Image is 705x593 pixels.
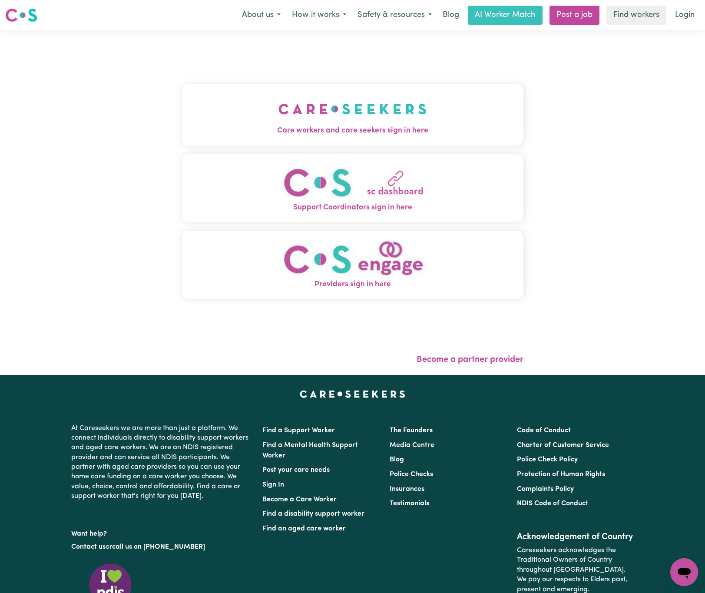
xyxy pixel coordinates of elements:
[182,154,524,222] button: Support Coordinators sign in here
[468,6,543,25] a: AI Worker Match
[517,456,578,463] a: Police Check Policy
[286,6,352,24] button: How it works
[182,125,524,136] span: Care workers and care seekers sign in here
[262,510,364,517] a: Find a disability support worker
[112,543,205,550] a: call us on [PHONE_NUMBER]
[182,202,524,213] span: Support Coordinators sign in here
[517,486,574,493] a: Complaints Policy
[262,427,335,434] a: Find a Support Worker
[71,526,252,539] p: Want help?
[236,6,286,24] button: About us
[262,481,284,488] a: Sign In
[517,442,609,449] a: Charter of Customer Service
[182,279,524,290] span: Providers sign in here
[5,7,37,23] img: Careseekers logo
[517,471,605,478] a: Protection of Human Rights
[549,6,599,25] a: Post a job
[390,427,433,434] a: The Founders
[390,486,424,493] a: Insurances
[300,391,405,398] a: Careseekers home page
[71,543,106,550] a: Contact us
[352,6,437,24] button: Safety & resources
[670,6,700,25] a: Login
[670,558,698,586] iframe: Button to launch messaging window
[262,442,358,459] a: Find a Mental Health Support Worker
[517,427,571,434] a: Code of Conduct
[182,84,524,145] button: Care workers and care seekers sign in here
[262,496,337,503] a: Become a Care Worker
[517,500,588,507] a: NDIS Code of Conduct
[390,456,404,463] a: Blog
[262,467,330,474] a: Post your care needs
[71,420,252,505] p: At Careseekers we are more than just a platform. We connect individuals directly to disability su...
[390,471,433,478] a: Police Checks
[390,500,429,507] a: Testimonials
[182,231,524,299] button: Providers sign in here
[5,5,37,25] a: Careseekers logo
[417,355,523,364] a: Become a partner provider
[606,6,666,25] a: Find workers
[262,525,346,532] a: Find an aged care worker
[437,6,464,25] a: Blog
[517,532,634,542] h2: Acknowledgement of Country
[390,442,434,449] a: Media Centre
[71,539,252,555] p: or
